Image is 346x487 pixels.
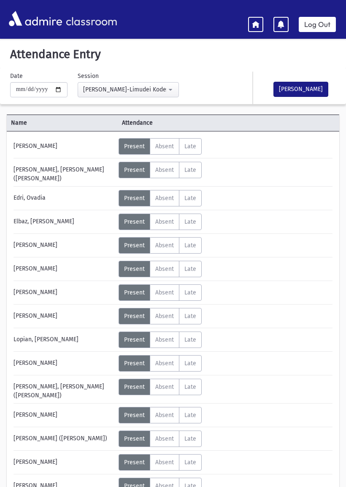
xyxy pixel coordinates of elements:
[118,118,312,127] span: Attendance
[9,237,119,254] div: [PERSON_NAME]
[124,218,145,225] span: Present
[184,435,196,442] span: Late
[155,313,174,320] span: Absent
[155,218,174,225] span: Absent
[184,313,196,320] span: Late
[119,284,202,301] div: AttTypes
[119,138,202,155] div: AttTypes
[184,195,196,202] span: Late
[273,82,328,97] button: [PERSON_NAME]
[184,383,196,391] span: Late
[119,407,202,423] div: AttTypes
[184,336,196,343] span: Late
[155,195,174,202] span: Absent
[124,360,145,367] span: Present
[119,379,202,395] div: AttTypes
[155,289,174,296] span: Absent
[78,72,99,80] label: Session
[9,284,119,301] div: [PERSON_NAME]
[7,118,118,127] span: Name
[124,412,145,419] span: Present
[83,85,167,94] div: [PERSON_NAME]-Limudei Kodesh(9:00AM-2:00PM)
[124,195,145,202] span: Present
[9,355,119,372] div: [PERSON_NAME]
[124,289,145,296] span: Present
[124,435,145,442] span: Present
[184,289,196,296] span: Late
[9,379,119,400] div: [PERSON_NAME], [PERSON_NAME] ([PERSON_NAME])
[7,47,339,62] h5: Attendance Entry
[9,138,119,155] div: [PERSON_NAME]
[119,162,202,178] div: AttTypes
[124,313,145,320] span: Present
[155,166,174,174] span: Absent
[124,143,145,150] span: Present
[124,265,145,273] span: Present
[155,336,174,343] span: Absent
[184,265,196,273] span: Late
[78,82,179,97] button: Morah Roizy-Limudei Kodesh(9:00AM-2:00PM)
[9,308,119,324] div: [PERSON_NAME]
[119,308,202,324] div: AttTypes
[9,261,119,277] div: [PERSON_NAME]
[155,242,174,249] span: Absent
[119,332,202,348] div: AttTypes
[184,166,196,174] span: Late
[9,214,119,230] div: Elbaz, [PERSON_NAME]
[184,412,196,419] span: Late
[9,162,119,183] div: [PERSON_NAME], [PERSON_NAME] ([PERSON_NAME])
[155,360,174,367] span: Absent
[124,166,145,174] span: Present
[9,431,119,447] div: [PERSON_NAME] ([PERSON_NAME])
[155,383,174,391] span: Absent
[119,190,202,206] div: AttTypes
[119,261,202,277] div: AttTypes
[124,383,145,391] span: Present
[119,431,202,447] div: AttTypes
[9,407,119,423] div: [PERSON_NAME]
[155,265,174,273] span: Absent
[155,435,174,442] span: Absent
[184,360,196,367] span: Late
[10,72,23,80] label: Date
[9,454,119,471] div: [PERSON_NAME]
[119,237,202,254] div: AttTypes
[155,412,174,419] span: Absent
[184,143,196,150] span: Late
[9,332,119,348] div: Lopian, [PERSON_NAME]
[155,143,174,150] span: Absent
[124,242,145,249] span: Present
[184,218,196,225] span: Late
[7,9,64,28] img: AdmirePro
[299,17,336,32] a: Log Out
[119,355,202,372] div: AttTypes
[124,336,145,343] span: Present
[184,242,196,249] span: Late
[9,190,119,206] div: Edri, Ovadia
[64,8,117,30] span: classroom
[119,214,202,230] div: AttTypes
